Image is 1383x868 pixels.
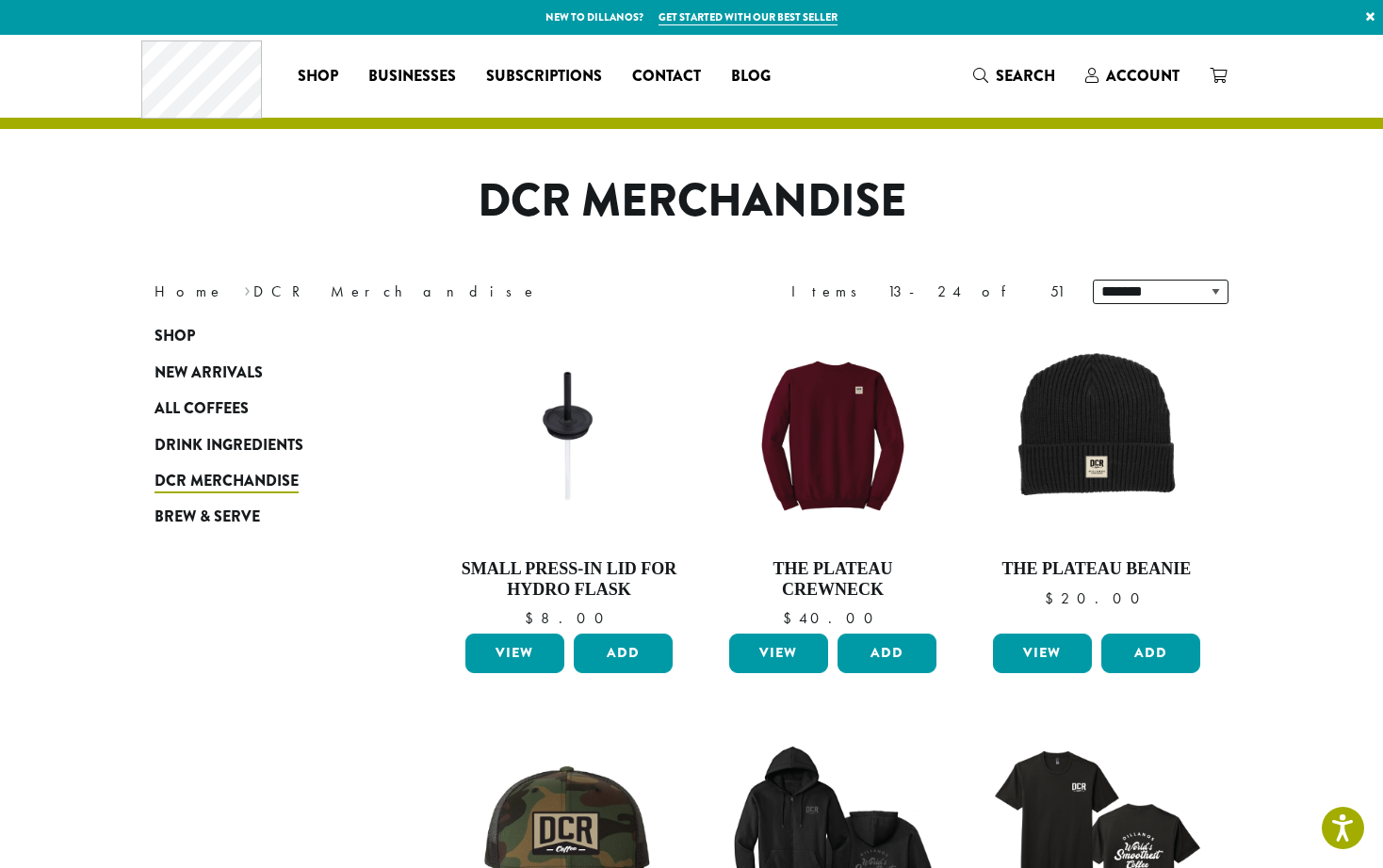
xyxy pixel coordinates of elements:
a: New Arrivals [155,355,381,391]
h4: Small Press-in Lid for Hydro Flask [461,559,677,600]
a: Get started with our best seller [659,9,838,25]
button: Add [1101,634,1200,673]
a: View [465,634,564,673]
a: DCR Merchandise [155,463,381,499]
a: The Plateau Beanie $20.00 [988,328,1205,626]
a: Shop [155,318,381,354]
span: Shop [155,325,195,348]
span: Businesses [368,65,456,88]
a: The Plateau Crewneck $40.00 [724,328,941,626]
h4: The Plateau Crewneck [724,559,941,600]
button: Add [838,634,936,673]
span: $ [525,608,541,628]
span: Contact [632,65,701,88]
span: Search [996,65,1055,87]
img: Beanie_Black-e1700260431294.png [988,328,1205,544]
a: View [993,634,1092,673]
span: Brew & Serve [155,506,260,529]
span: DCR Merchandise [155,470,299,493]
span: New Arrivals [155,362,263,385]
a: Shop [283,61,353,91]
bdi: 40.00 [783,608,882,628]
a: Home [155,281,224,301]
span: Drink Ingredients [155,434,303,458]
bdi: 20.00 [1045,588,1148,608]
a: Search [958,60,1070,91]
span: $ [1045,588,1061,608]
h1: DCR Merchandise [140,174,1243,229]
img: Hydro-Flask-Press-In-Tumbler-Straw-Lid-Small.jpg [461,355,677,517]
a: Drink Ingredients [155,426,381,462]
a: All Coffees [155,391,381,426]
span: Blog [731,65,771,88]
img: Crewneck_Maroon-e1700259237688.png [724,328,941,544]
a: Small Press-in Lid for Hydro Flask $8.00 [461,328,677,626]
span: Account [1106,65,1180,87]
span: Subscriptions [486,65,602,88]
button: Add [574,634,673,673]
h4: The Plateau Beanie [988,559,1205,580]
div: Items 13-24 of 51 [791,281,1065,303]
a: Brew & Serve [155,499,381,535]
span: $ [783,608,799,628]
bdi: 8.00 [525,608,612,628]
a: View [729,634,828,673]
span: Shop [298,65,338,88]
span: › [244,274,251,303]
span: All Coffees [155,397,249,421]
nav: Breadcrumb [155,281,663,303]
